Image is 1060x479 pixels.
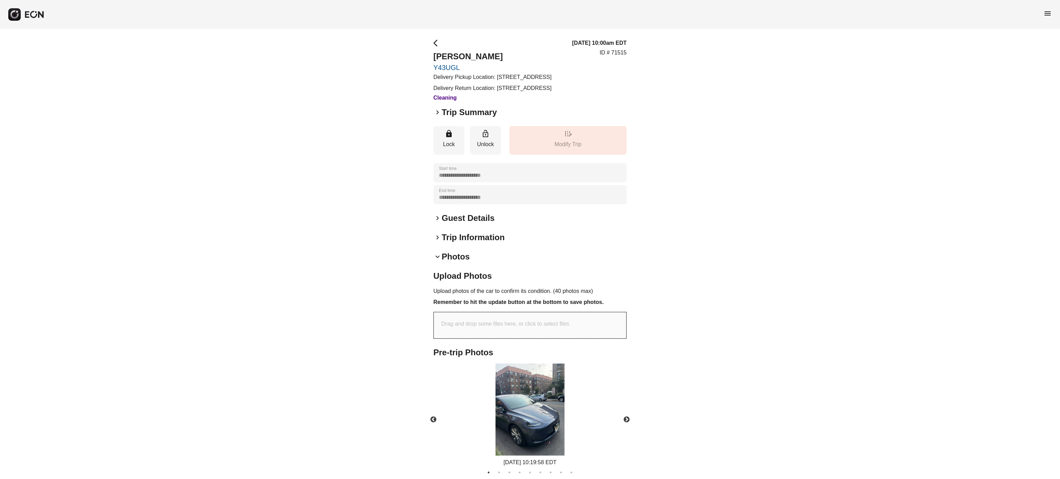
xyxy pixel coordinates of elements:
[481,130,490,138] span: lock_open
[516,469,523,476] button: 4
[442,107,497,118] h2: Trip Summary
[441,320,569,328] p: Drag and drop some files here, or click to select files
[433,214,442,222] span: keyboard_arrow_right
[442,213,494,224] h2: Guest Details
[433,84,551,92] p: Delivery Return Location: [STREET_ADDRESS]
[433,233,442,242] span: keyboard_arrow_right
[568,469,575,476] button: 9
[433,287,627,295] p: Upload photos of the car to confirm its condition. (40 photos max)
[485,469,492,476] button: 1
[547,469,554,476] button: 7
[473,140,498,149] p: Unlock
[433,63,551,72] a: Y43UGL
[537,469,544,476] button: 6
[495,469,502,476] button: 2
[600,49,627,57] p: ID # 71515
[433,51,551,62] h2: [PERSON_NAME]
[527,469,533,476] button: 5
[615,408,639,432] button: Next
[433,39,442,47] span: arrow_back_ios
[442,251,470,262] h2: Photos
[433,347,627,358] h2: Pre-trip Photos
[495,364,565,456] img: https://fastfleet.me/rails/active_storage/blobs/redirect/eyJfcmFpbHMiOnsibWVzc2FnZSI6IkJBaHBBNHBW...
[433,126,464,155] button: Lock
[442,232,505,243] h2: Trip Information
[433,73,551,81] p: Delivery Pickup Location: [STREET_ADDRESS]
[421,408,445,432] button: Previous
[506,469,513,476] button: 3
[433,298,627,306] h3: Remember to hit the update button at the bottom to save photos.
[470,126,501,155] button: Unlock
[572,39,627,47] h3: [DATE] 10:00am EDT
[433,253,442,261] span: keyboard_arrow_down
[433,108,442,116] span: keyboard_arrow_right
[1043,9,1052,18] span: menu
[558,469,565,476] button: 8
[437,140,461,149] p: Lock
[445,130,453,138] span: lock
[433,94,551,102] h3: Cleaning
[433,271,627,282] h2: Upload Photos
[495,458,565,467] div: [DATE] 10:19:58 EDT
